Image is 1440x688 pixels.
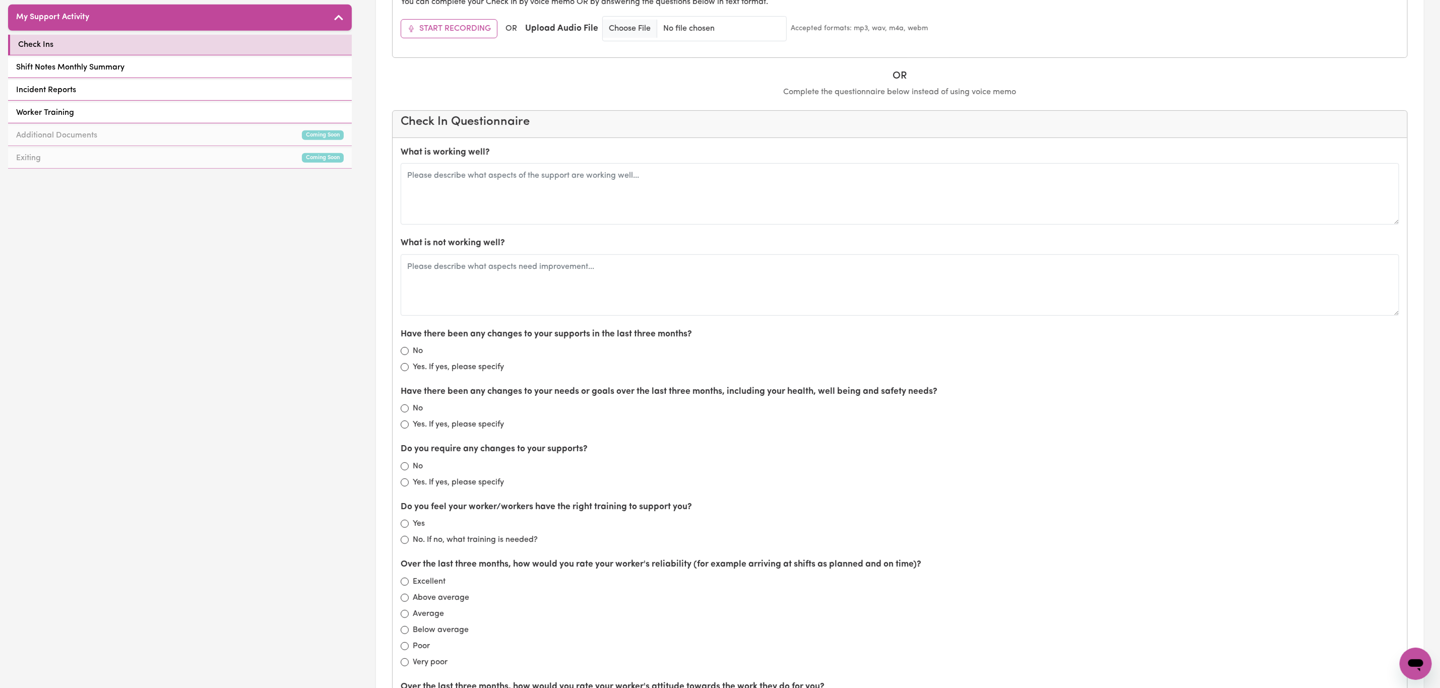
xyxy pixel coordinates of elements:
span: Check Ins [18,39,53,51]
span: Worker Training [16,107,74,119]
button: My Support Activity [8,5,352,31]
a: Shift Notes Monthly Summary [8,57,352,78]
label: Upload Audio File [525,22,598,35]
a: Incident Reports [8,80,352,101]
label: Average [413,608,444,620]
span: Exiting [16,152,41,164]
label: No [413,402,423,415]
a: ExitingComing Soon [8,148,352,169]
small: Accepted formats: mp3, wav, m4a, webm [791,23,928,34]
small: Coming Soon [302,153,344,163]
a: Check Ins [8,35,352,55]
label: Above average [413,592,469,604]
label: Do you feel your worker/workers have the right training to support you? [401,501,692,514]
p: Complete the questionnaire below instead of using voice memo [392,86,1408,98]
button: Start Recording [401,19,497,38]
iframe: Button to launch messaging window, conversation in progress [1400,648,1432,680]
label: What is working well? [401,146,490,159]
span: Incident Reports [16,84,76,96]
h5: OR [392,70,1408,82]
label: Yes. If yes, please specify [413,476,504,489]
label: Very poor [413,656,448,668]
label: Do you require any changes to your supports? [401,443,588,456]
span: OR [506,23,517,35]
span: Additional Documents [16,129,97,142]
label: Yes [413,518,425,530]
label: Over the last three months, how would you rate your worker's reliability (for example arriving at... [401,558,921,571]
label: Yes. If yes, please specify [413,361,504,373]
small: Coming Soon [302,130,344,140]
label: Have there been any changes to your supports in the last three months? [401,328,692,341]
a: Additional DocumentsComing Soon [8,125,352,146]
label: Yes. If yes, please specify [413,419,504,431]
label: Excellent [413,576,446,588]
label: Have there been any changes to your needs or goals over the last three months, including your hea... [401,385,937,398]
label: No [413,460,423,472]
h5: My Support Activity [16,13,89,22]
label: What is not working well? [401,237,505,250]
a: Worker Training [8,103,352,123]
label: No. If no, what training is needed? [413,534,538,546]
label: Poor [413,640,430,652]
span: Shift Notes Monthly Summary [16,61,124,74]
label: Below average [413,624,469,636]
label: No [413,345,423,357]
h4: Check In Questionnaire [401,115,1399,129]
